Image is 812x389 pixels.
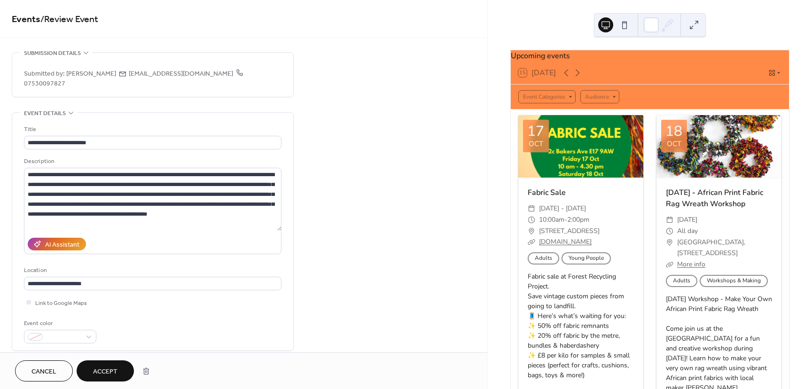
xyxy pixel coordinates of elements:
span: [STREET_ADDRESS] [539,226,600,237]
a: More info [677,260,705,269]
span: Cancel [31,367,56,377]
button: AI Assistant [28,238,86,250]
span: / Review Event [40,10,98,29]
a: [DOMAIN_NAME] [539,237,592,246]
span: - [564,214,567,226]
div: Title [24,124,280,134]
div: ​ [666,226,673,237]
a: [DATE] - African Print Fabric Rag Wreath Workshop [666,187,763,209]
span: Link to Google Maps [35,298,87,308]
div: Oct [529,140,543,148]
span: Submitted by: [PERSON_NAME] [EMAIL_ADDRESS][DOMAIN_NAME] [24,69,281,89]
span: All day [677,226,698,237]
div: Event color [24,319,94,328]
div: Fabric sale at Forest Recycling Project. Save vintage custom pieces from going to landfill. 🧵 Her... [518,272,643,380]
button: Accept [77,360,134,381]
div: ​ [528,214,535,226]
div: AI Assistant [45,240,79,250]
div: ​ [528,203,535,214]
div: ​ [666,259,673,270]
span: [DATE] [677,214,697,226]
a: Events [12,10,40,29]
span: Event details [24,109,66,118]
div: ​ [666,214,673,226]
div: 17 [527,124,544,139]
div: 18 [665,124,682,139]
div: Description [24,156,280,166]
span: 07530097827 [24,68,243,90]
div: ​ [666,237,673,248]
div: Location [24,265,280,275]
div: Upcoming events [511,50,789,62]
a: Fabric Sale [528,187,566,198]
span: [GEOGRAPHIC_DATA], [STREET_ADDRESS] [677,237,772,259]
span: Submission details [24,48,81,58]
span: Accept [93,367,117,377]
div: ​ [528,236,535,248]
div: ​ [528,226,535,237]
button: Cancel [15,360,73,381]
span: 2:00pm [567,214,589,226]
span: [DATE] - [DATE] [539,203,586,214]
div: Oct [667,140,681,148]
span: 10:00am [539,214,564,226]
